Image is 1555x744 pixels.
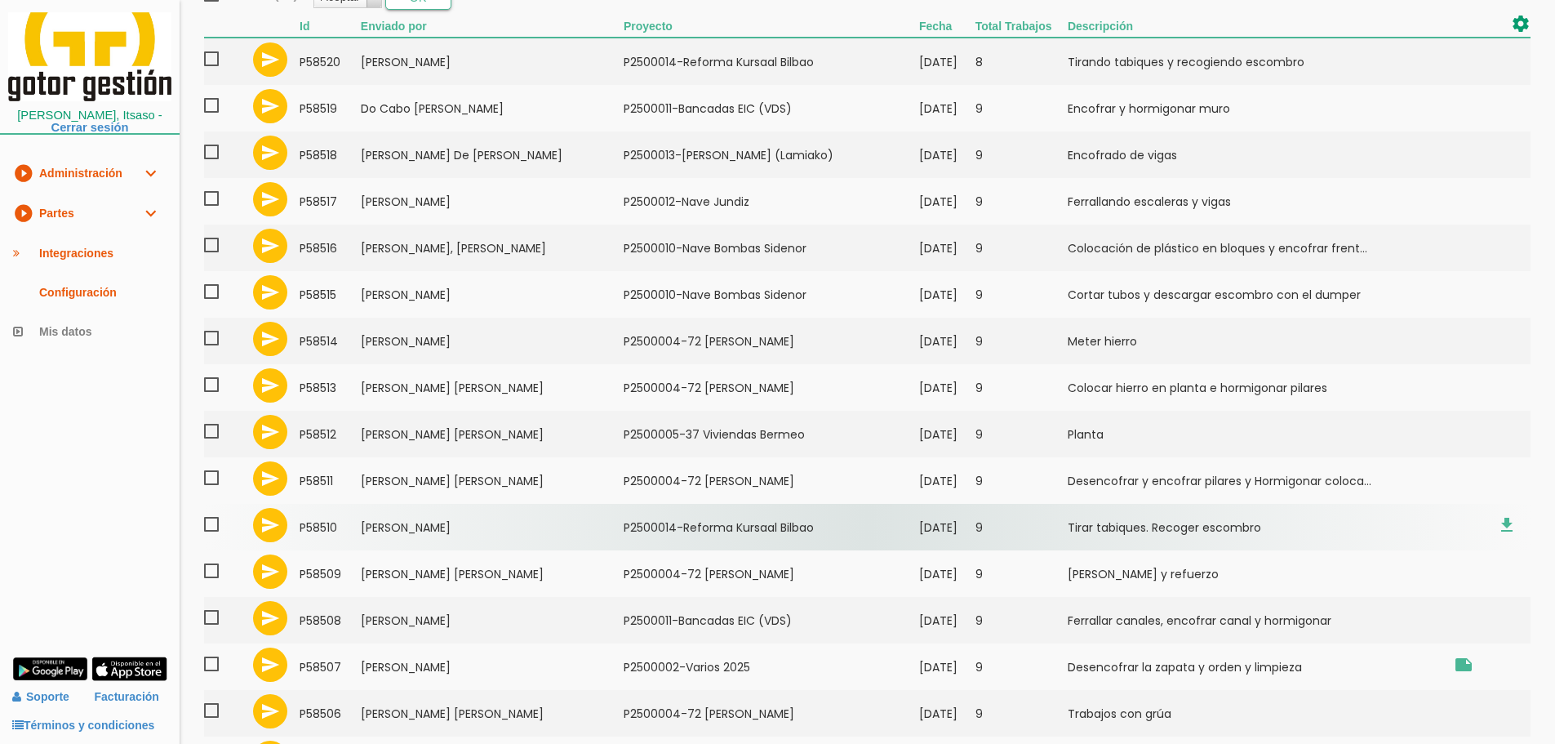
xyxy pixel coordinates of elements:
td: P2500004-72 [PERSON_NAME] [624,318,919,364]
td: 58520 [300,38,361,85]
td: [DATE] [919,597,975,644]
td: 58513 [300,364,361,411]
td: [PERSON_NAME] [361,178,624,225]
td: P2500010-Nave Bombas Sidenor [624,271,919,318]
td: [DATE] [919,178,975,225]
a: Cerrar sesión [51,121,129,134]
td: P2500002-Varios 2025 [624,644,919,690]
td: [PERSON_NAME] [361,644,624,690]
td: [PERSON_NAME] [PERSON_NAME] [361,550,624,597]
th: Fecha [919,14,975,38]
a: Facturación [95,683,159,711]
td: Colocación de plástico en bloques y encofrar frent... [1068,225,1444,271]
td: Colocar hierro en planta e hormigonar pilares [1068,364,1444,411]
i: send [260,608,280,628]
td: [DATE] [919,85,975,131]
i: send [260,236,280,256]
td: [PERSON_NAME] [361,504,624,550]
th: Id [300,14,361,38]
td: 9 [975,271,1068,318]
td: P2500011-Bancadas EIC (VDS) [624,597,919,644]
td: P2500004-72 [PERSON_NAME] [624,550,919,597]
td: [DATE] [919,131,975,178]
td: 58510 [300,504,361,550]
i: expand_more [140,154,160,193]
a: file_download [1497,523,1517,539]
td: 58508 [300,597,361,644]
td: P2500004-72 [PERSON_NAME] [624,364,919,411]
td: 58512 [300,411,361,457]
td: [DATE] [919,364,975,411]
a: Términos y condiciones [12,719,154,732]
i: send [260,469,280,488]
i: send [260,50,280,69]
td: 58509 [300,550,361,597]
td: 9 [975,550,1068,597]
td: 58507 [300,644,361,690]
td: Trabajos con grúa [1068,690,1444,737]
td: P2500011-Bancadas EIC (VDS) [624,85,919,131]
td: Ferrallar canales, encofrar canal y hormigonar [1068,597,1444,644]
td: [PERSON_NAME] [361,271,624,318]
td: 8 [975,38,1068,85]
td: [DATE] [919,38,975,85]
i: expand_more [140,194,160,233]
i: send [260,655,280,675]
td: Planta [1068,411,1444,457]
td: 58518 [300,131,361,178]
td: P2500014-Reforma Kursaal Bilbao [624,38,919,85]
td: 58519 [300,85,361,131]
td: [DATE] [919,644,975,690]
i: send [260,422,280,442]
td: [PERSON_NAME] y refuerzo [1068,550,1444,597]
td: [PERSON_NAME] [361,38,624,85]
i: send [260,702,280,721]
td: [PERSON_NAME] [PERSON_NAME] [361,690,624,737]
td: Do Cabo [PERSON_NAME] [361,85,624,131]
img: itcons-logo [8,12,171,101]
td: 9 [975,690,1068,737]
td: Encofrar y hormigonar muro [1068,85,1444,131]
td: Meter hierro [1068,318,1444,364]
td: 58515 [300,271,361,318]
i: send [260,515,280,535]
td: P2500005-37 Viviendas Bermeo [624,411,919,457]
td: 9 [975,318,1068,364]
i: file_download [1497,515,1517,535]
td: 9 [975,178,1068,225]
td: [DATE] [919,690,975,737]
td: 9 [975,504,1068,550]
td: [PERSON_NAME] [361,318,624,364]
td: 9 [975,85,1068,131]
td: 9 [975,597,1068,644]
i: settings [1511,14,1531,33]
td: P2500012-Nave Jundiz [624,178,919,225]
td: [PERSON_NAME] [PERSON_NAME] [361,411,624,457]
td: [DATE] [919,457,975,504]
td: [DATE] [919,550,975,597]
td: P2500004-72 [PERSON_NAME] [624,457,919,504]
i: send [260,96,280,116]
td: P2500010-Nave Bombas Sidenor [624,225,919,271]
th: Total Trabajos [975,14,1068,38]
th: Descripción [1068,14,1444,38]
td: 9 [975,225,1068,271]
i: play_circle_filled [13,154,33,193]
td: Tirar tabiques. Recoger escombro [1068,504,1444,550]
i: Obra carretera Zarautz [1454,655,1473,675]
i: send [260,376,280,395]
i: send [260,283,280,302]
td: P2500004-72 [PERSON_NAME] [624,690,919,737]
td: Desencofrar la zapata y orden y limpieza [1068,644,1444,690]
td: 9 [975,364,1068,411]
i: send [260,329,280,349]
a: Soporte [12,690,69,703]
td: [DATE] [919,411,975,457]
td: 9 [975,644,1068,690]
td: Cortar tubos y descargar escombro con el dumper [1068,271,1444,318]
td: [DATE] [919,318,975,364]
td: P2500013-[PERSON_NAME] (Lamiako) [624,131,919,178]
td: 9 [975,457,1068,504]
td: 9 [975,131,1068,178]
td: [DATE] [919,271,975,318]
